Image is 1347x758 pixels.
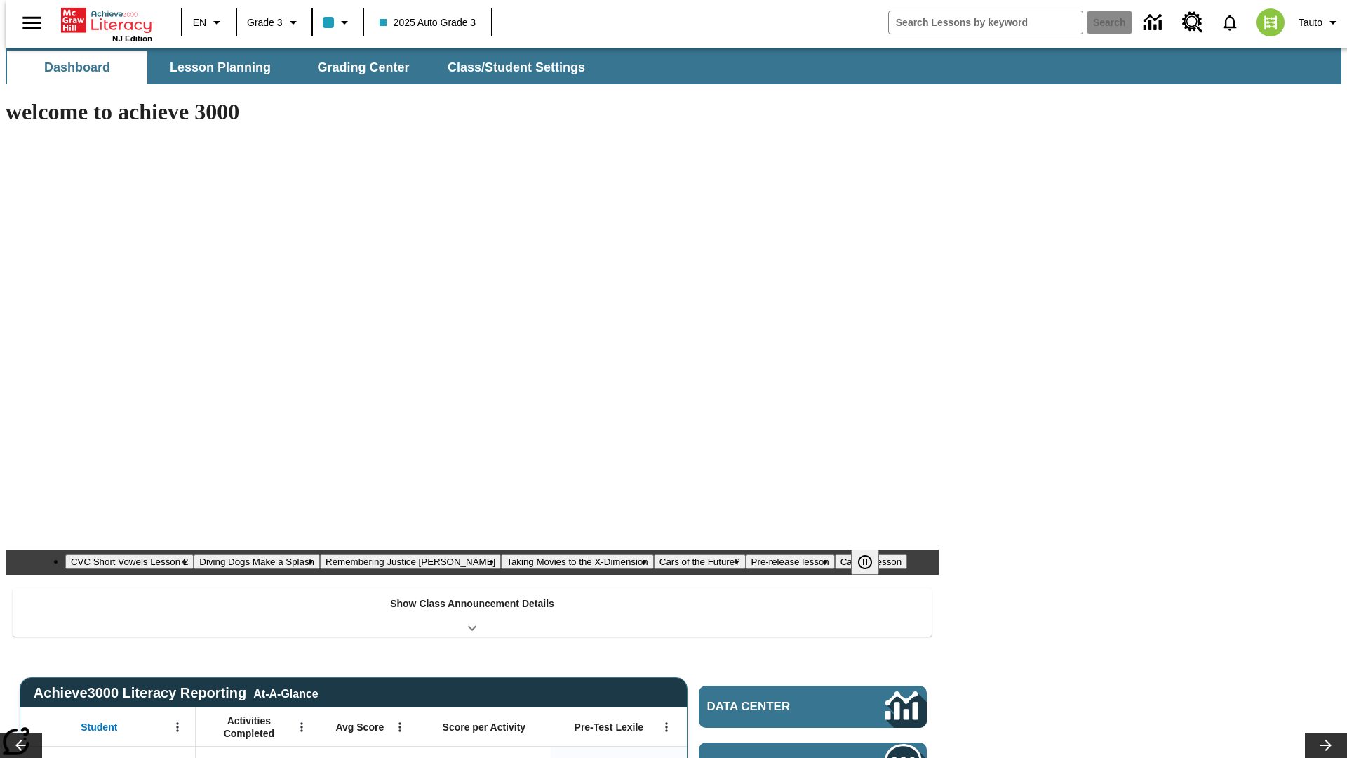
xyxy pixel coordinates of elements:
[203,714,295,740] span: Activities Completed
[1256,8,1285,36] img: avatar image
[293,51,434,84] button: Grading Center
[320,554,501,569] button: Slide 3 Remembering Justice O'Connor
[7,51,147,84] button: Dashboard
[501,554,654,569] button: Slide 4 Taking Movies to the X-Dimension
[187,10,232,35] button: Language: EN, Select a language
[81,721,117,733] span: Student
[34,685,319,701] span: Achieve3000 Literacy Reporting
[194,554,320,569] button: Slide 2 Diving Dogs Make a Splash
[746,554,835,569] button: Slide 6 Pre-release lesson
[291,717,312,738] button: Open Menu
[436,51,596,84] button: Class/Student Settings
[253,685,318,700] div: At-A-Glance
[889,11,1083,34] input: search field
[1248,4,1293,41] button: Select a new avatar
[851,550,893,575] div: Pause
[656,717,677,738] button: Open Menu
[112,34,152,43] span: NJ Edition
[380,15,476,30] span: 2025 Auto Grade 3
[1293,10,1347,35] button: Profile/Settings
[193,15,206,30] span: EN
[1135,4,1174,42] a: Data Center
[835,554,907,569] button: Slide 7 Career Lesson
[1299,15,1322,30] span: Tauto
[317,10,358,35] button: Class color is light blue. Change class color
[1174,4,1212,41] a: Resource Center, Will open in new tab
[443,721,526,733] span: Score per Activity
[61,6,152,34] a: Home
[6,51,598,84] div: SubNavbar
[11,2,53,44] button: Open side menu
[699,686,927,728] a: Data Center
[707,700,838,714] span: Data Center
[335,721,384,733] span: Avg Score
[65,554,194,569] button: Slide 1 CVC Short Vowels Lesson 2
[6,99,939,125] h1: welcome to achieve 3000
[390,597,554,611] p: Show Class Announcement Details
[167,717,188,738] button: Open Menu
[6,48,1341,84] div: SubNavbar
[1305,733,1347,758] button: Lesson carousel, Next
[241,10,307,35] button: Grade: Grade 3, Select a grade
[61,5,152,43] div: Home
[851,550,879,575] button: Pause
[150,51,290,84] button: Lesson Planning
[1212,4,1248,41] a: Notifications
[247,15,283,30] span: Grade 3
[654,554,746,569] button: Slide 5 Cars of the Future?
[389,717,410,738] button: Open Menu
[575,721,644,733] span: Pre-Test Lexile
[13,588,932,637] div: Show Class Announcement Details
